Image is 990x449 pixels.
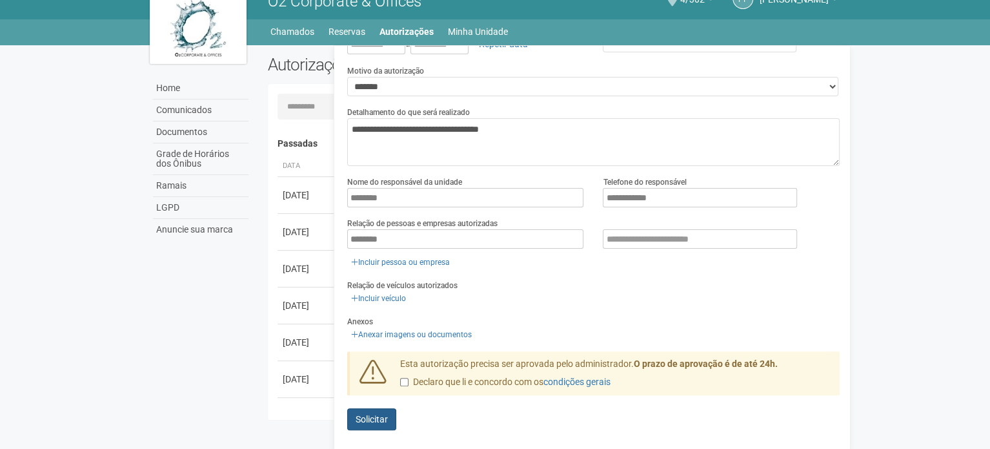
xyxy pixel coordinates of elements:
th: Data [278,156,336,177]
strong: O prazo de aprovação é de até 24h. [634,359,778,369]
label: Nome do responsável da unidade [347,176,462,188]
h4: Passadas [278,139,831,149]
label: Motivo da autorização [347,65,424,77]
label: Telefone do responsável [603,176,686,188]
div: Esta autorização precisa ser aprovada pelo administrador. [390,358,840,395]
label: Declaro que li e concordo com os [400,376,611,389]
a: Chamados [270,23,314,41]
input: Declaro que li e concordo com oscondições gerais [400,378,409,386]
label: Relação de veículos autorizados [347,280,458,291]
a: condições gerais [543,377,611,387]
a: Documentos [153,121,248,143]
a: Minha Unidade [448,23,508,41]
div: [DATE] [283,336,330,349]
a: Home [153,78,248,99]
a: Reservas [328,23,365,41]
a: Anexar imagens ou documentos [347,328,476,342]
a: Incluir pessoa ou empresa [347,255,454,269]
a: Anuncie sua marca [153,219,248,240]
div: [DATE] [283,189,330,202]
span: Solicitar [356,414,388,424]
a: LGPD [153,197,248,219]
div: [DATE] [283,225,330,238]
a: Grade de Horários dos Ônibus [153,143,248,175]
a: Autorizações [379,23,434,41]
label: Relação de pessoas e empresas autorizadas [347,218,498,229]
button: Solicitar [347,408,396,430]
div: [DATE] [283,373,330,386]
label: Anexos [347,316,373,328]
label: Detalhamento do que será realizado [347,107,470,118]
h2: Autorizações [268,55,544,74]
div: [DATE] [283,410,330,423]
a: Comunicados [153,99,248,121]
div: [DATE] [283,299,330,312]
div: [DATE] [283,262,330,275]
a: Ramais [153,175,248,197]
a: Incluir veículo [347,291,410,306]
